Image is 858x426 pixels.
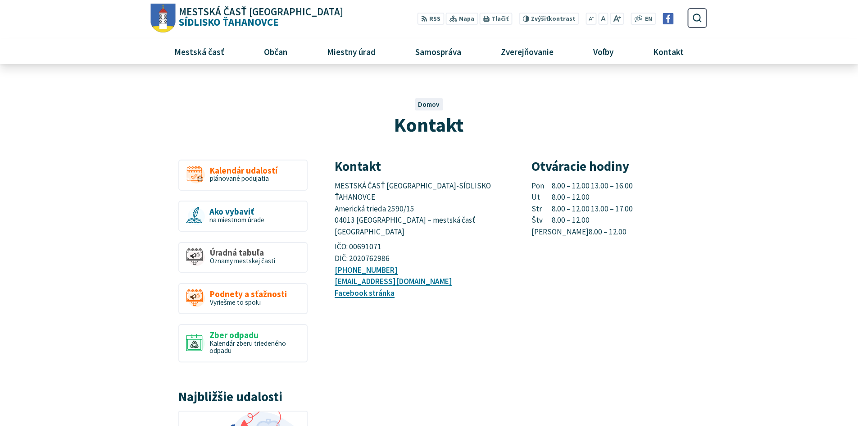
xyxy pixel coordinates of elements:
[531,15,549,23] span: Zvýšiť
[418,13,444,25] a: RSS
[637,39,700,64] a: Kontakt
[429,14,440,24] span: RSS
[650,39,687,64] span: Kontakt
[210,257,275,265] span: Oznamy mestskej časti
[178,201,308,232] a: Ako vybaviť na miestnom úrade
[491,15,508,23] span: Tlačiť
[610,13,624,25] button: Zväčšiť veľkosť písma
[158,39,241,64] a: Mestská časť
[531,15,576,23] span: kontrast
[151,4,343,33] a: Logo Sídlisko Ťahanovce, prejsť na domovskú stránku.
[577,39,630,64] a: Voľby
[531,226,589,238] span: [PERSON_NAME]
[209,207,264,216] span: Ako vybaviť
[412,39,464,64] span: Samospráva
[446,13,478,25] a: Mapa
[590,39,617,64] span: Voľby
[645,14,652,24] span: EN
[531,180,707,238] p: 8.00 – 12.00 13.00 – 16.00 8.00 – 12.00 8.00 – 12.00 13.00 – 17.00 8.00 – 12.00 8.00 – 12.00
[399,39,478,64] a: Samospráva
[178,390,308,404] h3: Najbližšie udalosti
[335,276,452,286] a: [EMAIL_ADDRESS][DOMAIN_NAME]
[485,39,570,64] a: Zverejňovanie
[394,112,463,137] span: Kontakt
[663,13,674,24] img: Prejsť na Facebook stránku
[335,288,395,298] a: Facebook stránka
[519,13,579,25] button: Zvýšiťkontrast
[171,39,227,64] span: Mestská časť
[179,7,343,17] span: Mestská časť [GEOGRAPHIC_DATA]
[531,160,707,174] h3: Otváracie hodiny
[480,13,512,25] button: Tlačiť
[459,14,474,24] span: Mapa
[247,39,304,64] a: Občan
[531,180,552,192] span: Pon
[178,283,308,314] a: Podnety a sťažnosti Vyriešme to spolu
[335,160,510,174] h3: Kontakt
[418,100,440,109] a: Domov
[310,39,392,64] a: Miestny úrad
[497,39,557,64] span: Zverejňovanie
[210,298,261,307] span: Vyriešme to spolu
[209,215,264,224] span: na miestnom úrade
[210,166,277,175] span: Kalendár udalostí
[586,13,597,25] button: Zmenšiť veľkosť písma
[260,39,291,64] span: Občan
[335,241,510,264] p: IČO: 00691071 DIČ: 2020762986
[210,248,275,257] span: Úradná tabuľa
[210,174,269,183] span: plánované podujatia
[209,330,300,340] span: Zber odpadu
[178,160,308,191] a: Kalendár udalostí plánované podujatia
[335,265,398,275] a: [PHONE_NUMBER]
[598,13,608,25] button: Nastaviť pôvodnú veľkosť písma
[643,14,655,24] a: EN
[178,242,308,273] a: Úradná tabuľa Oznamy mestskej časti
[151,4,176,33] img: Prejsť na domovskú stránku
[176,7,344,27] span: Sídlisko Ťahanovce
[531,215,552,226] span: Štv
[178,324,308,362] a: Zber odpadu Kalendár zberu triedeného odpadu
[210,289,287,299] span: Podnety a sťažnosti
[531,192,552,203] span: Ut
[209,339,286,355] span: Kalendár zberu triedeného odpadu
[531,203,552,215] span: Str
[335,181,492,237] span: MESTSKÁ ČASŤ [GEOGRAPHIC_DATA]-SÍDLISKO ŤAHANOVCE Americká trieda 2590/15 04013 [GEOGRAPHIC_DATA]...
[323,39,379,64] span: Miestny úrad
